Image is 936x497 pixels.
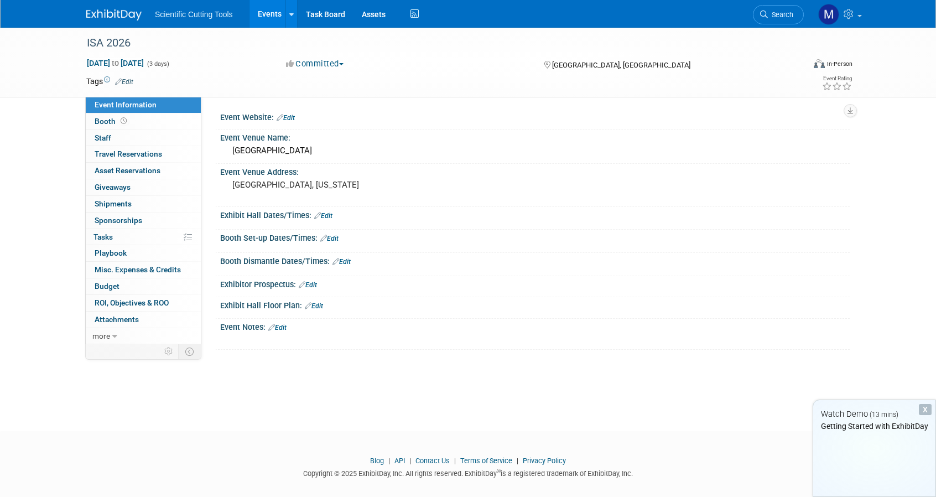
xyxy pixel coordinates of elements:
div: In-Person [826,60,852,68]
div: Event Website: [220,109,850,123]
a: Attachments [86,312,201,328]
div: Exhibit Hall Dates/Times: [220,207,850,221]
a: Misc. Expenses & Credits [86,262,201,278]
span: [DATE] [DATE] [86,58,144,68]
button: Committed [282,58,348,70]
span: (3 days) [146,60,169,68]
a: Edit [314,212,332,220]
span: Search [768,11,793,19]
a: Shipments [86,196,201,212]
span: Scientific Cutting Tools [155,10,233,19]
pre: [GEOGRAPHIC_DATA], [US_STATE] [232,180,470,190]
span: more [92,332,110,340]
a: Sponsorships [86,213,201,229]
a: Edit [115,78,133,86]
span: Booth not reserved yet [118,117,129,125]
a: Edit [277,114,295,122]
span: | [514,457,521,465]
a: ROI, Objectives & ROO [86,295,201,311]
a: Privacy Policy [523,457,566,465]
td: Toggle Event Tabs [179,344,201,359]
a: Contact Us [415,457,450,465]
span: Budget [95,282,119,291]
a: Booth [86,113,201,130]
a: Search [753,5,804,24]
a: more [86,328,201,344]
a: Budget [86,278,201,294]
div: Event Venue Address: [220,164,850,178]
a: Giveaways [86,179,201,195]
div: Booth Set-up Dates/Times: [220,230,850,244]
div: Exhibit Hall Floor Plan: [220,297,850,312]
a: Edit [305,302,323,310]
span: Tasks [93,232,113,241]
span: Staff [95,133,111,142]
div: [GEOGRAPHIC_DATA] [228,142,841,159]
img: ExhibitDay [86,9,142,20]
span: | [451,457,459,465]
a: Edit [268,324,287,332]
span: Attachments [95,315,139,324]
a: Travel Reservations [86,146,201,162]
div: Exhibitor Prospectus: [220,276,850,291]
a: API [394,457,405,465]
img: Format-Inperson.png [814,59,825,68]
a: Blog [370,457,384,465]
span: to [110,59,121,68]
div: Event Format [739,58,852,74]
span: Shipments [95,199,132,208]
div: ISA 2026 [83,33,787,53]
span: [GEOGRAPHIC_DATA], [GEOGRAPHIC_DATA] [552,61,690,69]
a: Asset Reservations [86,163,201,179]
a: Staff [86,130,201,146]
span: Misc. Expenses & Credits [95,265,181,274]
a: Edit [299,281,317,289]
div: Dismiss [919,404,932,415]
span: | [407,457,414,465]
a: Playbook [86,245,201,261]
a: Terms of Service [460,457,512,465]
span: Giveaways [95,183,131,191]
div: Booth Dismantle Dates/Times: [220,253,850,267]
a: Event Information [86,97,201,113]
span: Event Information [95,100,157,109]
a: Edit [320,235,339,242]
span: | [386,457,393,465]
div: Event Notes: [220,319,850,333]
img: Meghann Lackey [818,4,839,25]
span: Asset Reservations [95,166,160,175]
span: Sponsorships [95,216,142,225]
td: Tags [86,76,133,87]
div: Event Rating [822,76,852,81]
span: Booth [95,117,129,126]
span: Playbook [95,249,127,257]
span: (13 mins) [870,411,898,418]
span: ROI, Objectives & ROO [95,298,169,307]
div: Watch Demo [813,408,935,420]
div: Event Venue Name: [220,130,850,143]
sup: ® [497,468,501,474]
a: Edit [332,258,351,266]
a: Tasks [86,229,201,245]
div: Getting Started with ExhibitDay [813,421,935,432]
span: Travel Reservations [95,149,162,158]
td: Personalize Event Tab Strip [159,344,179,359]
